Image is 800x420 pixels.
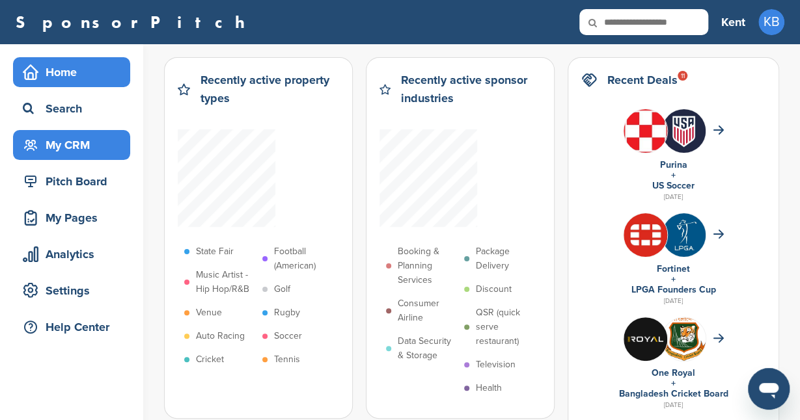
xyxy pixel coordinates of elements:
[671,378,676,389] a: +
[671,274,676,285] a: +
[662,213,706,257] img: Nxoc7o2q 400x400
[20,133,130,157] div: My CRM
[20,279,130,302] div: Settings
[13,130,130,160] a: My CRM
[652,367,695,378] a: One Royal
[624,317,667,361] img: S8lgkjzz 400x400
[581,191,766,203] div: [DATE]
[196,352,224,367] p: Cricket
[401,71,541,107] h2: Recently active sponsor industries
[196,306,222,320] p: Venue
[476,381,502,395] p: Health
[476,358,516,372] p: Television
[476,282,512,296] p: Discount
[274,352,300,367] p: Tennis
[13,312,130,342] a: Help Center
[13,57,130,87] a: Home
[196,329,245,343] p: Auto Racing
[581,295,766,307] div: [DATE]
[652,180,695,191] a: US Soccer
[662,317,706,361] img: Open uri20141112 64162 1947g57?1415806541
[20,315,130,339] div: Help Center
[13,166,130,196] a: Pitch Board
[678,71,687,81] div: 11
[671,170,676,181] a: +
[274,306,300,320] p: Rugby
[398,244,458,287] p: Booking & Planning Services
[16,14,253,31] a: SponsorPitch
[274,329,302,343] p: Soccer
[13,276,130,306] a: Settings
[13,203,130,233] a: My Pages
[274,282,290,296] p: Golf
[476,306,536,348] p: QSR (quick serve restaurant)
[581,399,766,411] div: [DATE]
[476,244,536,273] p: Package Delivery
[196,268,256,296] p: Music Artist - Hip Hop/R&B
[624,213,667,257] img: Vigjnoap 400x400
[274,244,334,273] p: Football (American)
[200,71,339,107] h2: Recently active property types
[607,71,678,89] h2: Recent Deals
[758,9,784,35] span: KB
[660,159,687,170] a: Purina
[662,109,706,153] img: whvs id 400x400
[20,206,130,230] div: My Pages
[398,296,458,325] p: Consumer Airline
[13,94,130,124] a: Search
[196,244,234,259] p: State Fair
[398,334,458,363] p: Data Security & Storage
[624,109,667,153] img: 1lv1zgax 400x400
[20,60,130,84] div: Home
[657,263,690,274] a: Fortinet
[13,239,130,269] a: Analytics
[748,368,790,410] iframe: Button to launch messaging window
[20,97,130,120] div: Search
[631,284,716,295] a: LPGA Founders Cup
[619,388,728,399] a: Bangladesh Cricket Board
[20,243,130,266] div: Analytics
[20,170,130,193] div: Pitch Board
[721,8,745,36] a: Kent
[721,13,745,31] h3: Kent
